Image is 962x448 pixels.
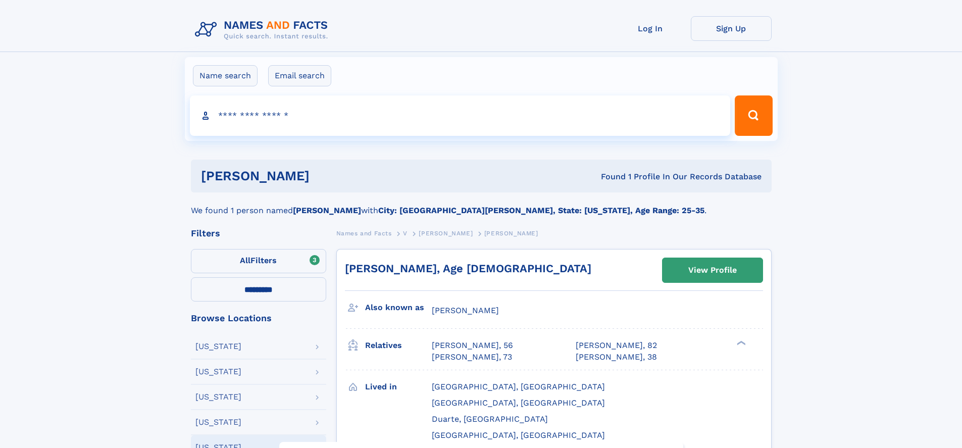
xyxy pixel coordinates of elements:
[345,262,591,275] a: [PERSON_NAME], Age [DEMOGRAPHIC_DATA]
[195,368,241,376] div: [US_STATE]
[365,337,432,354] h3: Relatives
[663,258,763,282] a: View Profile
[195,418,241,426] div: [US_STATE]
[195,393,241,401] div: [US_STATE]
[734,340,746,346] div: ❯
[432,414,548,424] span: Duarte, [GEOGRAPHIC_DATA]
[432,430,605,440] span: [GEOGRAPHIC_DATA], [GEOGRAPHIC_DATA]
[201,170,455,182] h1: [PERSON_NAME]
[432,398,605,408] span: [GEOGRAPHIC_DATA], [GEOGRAPHIC_DATA]
[576,352,657,363] a: [PERSON_NAME], 38
[691,16,772,41] a: Sign Up
[688,259,737,282] div: View Profile
[195,342,241,351] div: [US_STATE]
[378,206,704,215] b: City: [GEOGRAPHIC_DATA][PERSON_NAME], State: [US_STATE], Age Range: 25-35
[193,65,258,86] label: Name search
[403,227,408,239] a: V
[419,230,473,237] span: [PERSON_NAME]
[455,171,762,182] div: Found 1 Profile In Our Records Database
[365,299,432,316] h3: Also known as
[365,378,432,395] h3: Lived in
[268,65,331,86] label: Email search
[191,249,326,273] label: Filters
[432,382,605,391] span: [GEOGRAPHIC_DATA], [GEOGRAPHIC_DATA]
[735,95,772,136] button: Search Button
[336,227,392,239] a: Names and Facts
[576,340,657,351] a: [PERSON_NAME], 82
[484,230,538,237] span: [PERSON_NAME]
[432,352,512,363] a: [PERSON_NAME], 73
[403,230,408,237] span: V
[419,227,473,239] a: [PERSON_NAME]
[610,16,691,41] a: Log In
[432,340,513,351] a: [PERSON_NAME], 56
[191,229,326,238] div: Filters
[190,95,731,136] input: search input
[432,306,499,315] span: [PERSON_NAME]
[191,314,326,323] div: Browse Locations
[191,192,772,217] div: We found 1 person named with .
[240,256,250,265] span: All
[191,16,336,43] img: Logo Names and Facts
[293,206,361,215] b: [PERSON_NAME]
